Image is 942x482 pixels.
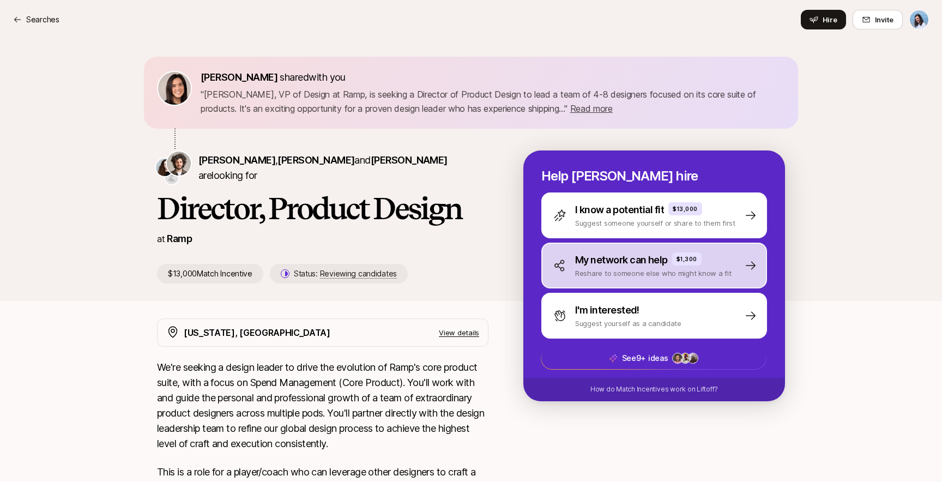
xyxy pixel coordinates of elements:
[673,204,698,213] p: $13,000
[680,353,690,363] img: ACg8ocLA9eoPaz3z5vLE0I7OC_v32zXj7mVDDAjqFnjo6YAUildr2WH_IQ=s160-c
[198,153,488,183] p: are looking for
[590,384,718,394] p: How do Match Incentives work on Liftoff?
[801,10,846,29] button: Hire
[570,103,613,114] span: Read more
[371,154,448,166] span: [PERSON_NAME]
[157,192,488,225] h1: Director, Product Design
[309,71,346,83] span: with you
[853,10,903,29] button: Invite
[294,267,397,280] p: Status:
[201,71,277,83] span: [PERSON_NAME]
[167,233,192,244] a: Ramp
[909,10,929,29] button: Dan Tase
[575,303,639,318] p: I'm interested!
[541,347,766,370] button: See9+ ideas
[823,14,837,25] span: Hire
[201,87,785,116] p: " [PERSON_NAME], VP of Design at Ramp, is seeking a Director of Product Design to lead a team of ...
[622,352,668,365] p: See 9+ ideas
[439,327,479,338] p: View details
[575,202,664,218] p: I know a potential fit
[198,154,275,166] span: [PERSON_NAME]
[157,232,165,246] p: at
[875,14,893,25] span: Invite
[541,168,767,184] p: Help [PERSON_NAME] hire
[677,255,697,263] p: $1,300
[575,218,735,228] p: Suggest someone yourself or share to them first
[575,252,668,268] p: My network can help
[910,10,928,29] img: Dan Tase
[156,159,173,176] img: Monica Althoff
[157,360,488,451] p: We're seeking a design leader to drive the evolution of Ramp's core product suite, with a focus o...
[157,264,263,284] p: $13,000 Match Incentive
[26,13,59,26] p: Searches
[184,326,330,340] p: [US_STATE], [GEOGRAPHIC_DATA]
[575,268,732,279] p: Reshare to someone else who might know a fit
[275,154,354,166] span: ,
[354,154,447,166] span: and
[277,154,354,166] span: [PERSON_NAME]
[165,171,178,184] img: Christian Chung
[158,72,191,105] img: 71d7b91d_d7cb_43b4_a7ea_a9b2f2cc6e03.jpg
[575,318,681,329] p: Suggest yourself as a candidate
[688,353,698,363] img: ACg8ocLP8Po28MHD36tn1uzk0VZfsiVvIdErVHJ9RMzhqCg_8OP9=s160-c
[167,152,191,176] img: Diego Zaks
[673,353,683,363] img: be759a5f_470b_4f28_a2aa_5434c985ebf0.jpg
[201,70,350,85] p: shared
[320,269,397,279] span: Reviewing candidates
